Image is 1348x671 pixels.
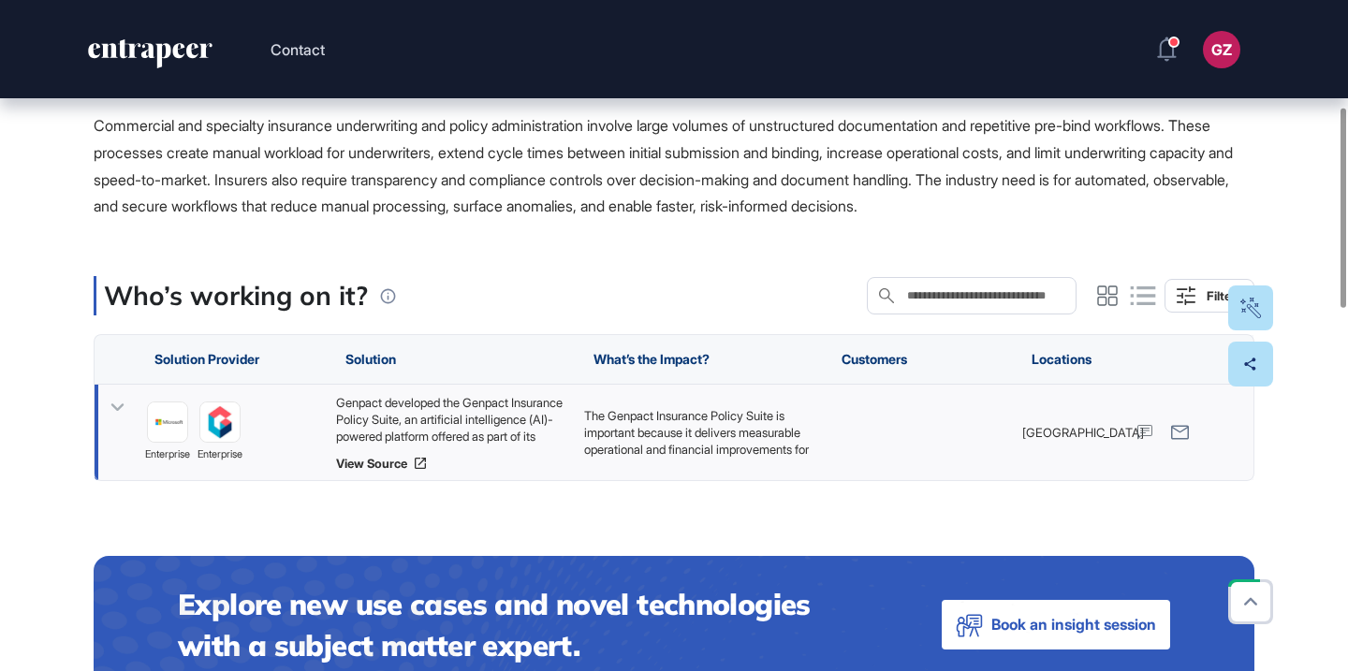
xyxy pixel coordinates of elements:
button: Filters [1165,279,1254,313]
a: image [147,401,188,443]
a: entrapeer-logo [86,39,214,75]
button: Book an insight session [942,600,1170,649]
button: Contact [271,37,325,62]
span: Locations [1032,352,1092,367]
span: Commercial and specialty insurance underwriting and policy administration involve large volumes o... [94,116,1233,215]
a: image [199,401,241,443]
span: What’s the Impact? [593,352,710,367]
span: Customers [842,352,907,367]
div: Filters [1207,288,1242,303]
p: The Genpact Insurance Policy Suite is important because it delivers measurable operational and fi... [584,407,813,475]
button: GZ [1203,31,1240,68]
img: image [148,416,187,429]
p: Who’s working on it? [104,276,368,315]
span: Solution Provider [154,352,259,367]
span: Solution [345,352,396,367]
img: image [200,402,240,442]
span: enterprise [198,446,242,463]
div: Genpact developed the Genpact Insurance Policy Suite, an artificial intelligence (AI)-powered pla... [336,394,565,445]
span: [GEOGRAPHIC_DATA] [1022,424,1144,441]
span: Book an insight session [991,611,1156,638]
span: enterprise [145,446,190,463]
a: View Source [336,456,565,471]
h4: Explore new use cases and novel technologies with a subject matter expert. [178,584,867,665]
